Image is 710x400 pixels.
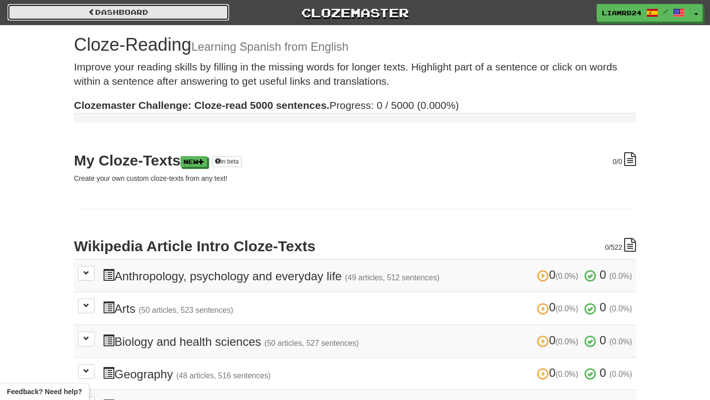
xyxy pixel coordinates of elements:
small: (49 articles, 512 sentences) [345,273,440,282]
h3: Arts [103,301,632,315]
span: 0 [600,300,606,314]
h1: Cloze-Reading [74,35,636,55]
small: (0.0%) [556,272,578,280]
h3: Geography [103,367,632,381]
div: /522 [605,238,636,252]
div: /0 [613,152,636,167]
a: in beta [212,156,242,167]
h3: Anthropology, psychology and everyday life [103,268,632,283]
span: 0 [537,300,581,314]
small: (0.0%) [609,370,632,378]
span: Progress: 0 / 5000 (0.000%) [74,100,459,111]
span: / [663,8,668,15]
small: (0.0%) [609,272,632,280]
a: Dashboard [7,4,229,21]
span: 0 [537,333,581,347]
strong: Clozemaster Challenge: Cloze-read 5000 sentences. [74,100,329,111]
a: Clozemaster [244,4,466,21]
small: (0.0%) [556,337,578,346]
span: 0 [600,333,606,347]
span: 0 [613,158,617,166]
small: (50 articles, 527 sentences) [264,339,359,347]
span: 0 [600,366,606,379]
small: (48 articles, 516 sentences) [176,371,271,380]
span: 0 [605,243,609,251]
span: Open feedback widget [7,387,82,397]
h2: My Cloze-Texts [74,152,636,168]
small: (0.0%) [556,370,578,378]
h2: Wikipedia Article Intro Cloze-Texts [74,238,636,254]
small: (0.0%) [609,337,632,346]
span: 0 [537,366,581,379]
small: Learning Spanish from English [191,40,349,53]
a: New [180,156,207,167]
p: Improve your reading skills by filling in the missing words for longer texts. Highlight part of a... [74,60,636,89]
p: Create your own custom cloze-texts from any text! [74,173,636,183]
h3: Biology and health sciences [103,334,632,348]
small: (0.0%) [609,304,632,313]
small: (50 articles, 523 sentences) [139,306,233,314]
span: liamRB24 [602,8,641,17]
span: 0 [600,268,606,281]
small: (0.0%) [556,304,578,313]
span: 0 [537,268,581,281]
a: liamRB24 / [597,4,690,22]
